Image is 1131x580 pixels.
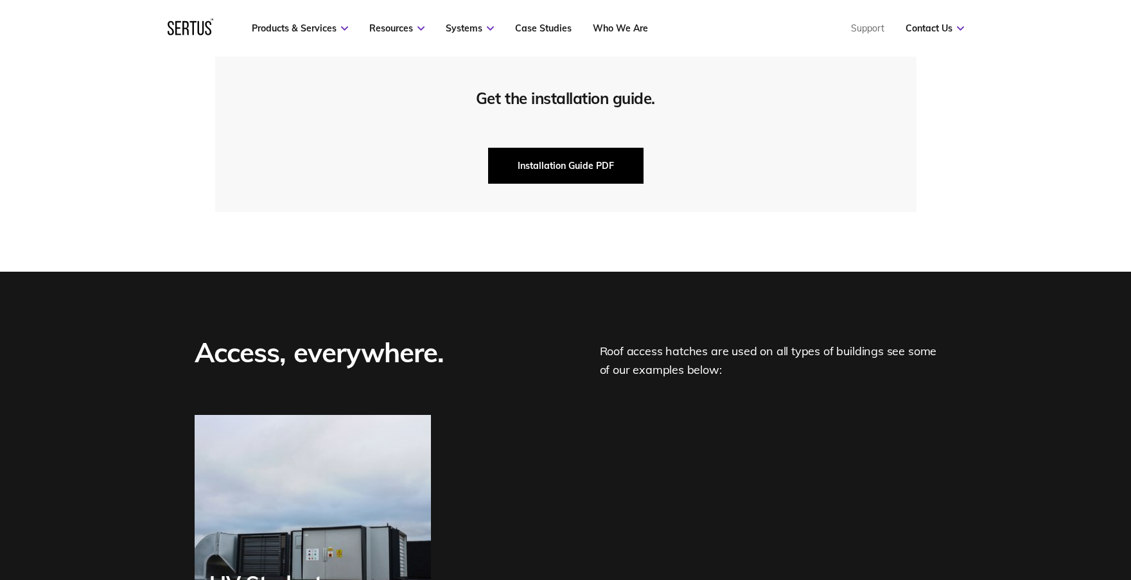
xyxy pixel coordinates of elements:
button: Installation Guide PDF [488,148,644,184]
a: Resources [369,22,425,34]
a: Case Studies [515,22,572,34]
div: Get the installation guide. [476,89,655,108]
iframe: Chat Widget [900,431,1131,580]
div: Access, everywhere. [195,335,451,380]
a: Products & Services [252,22,348,34]
a: Support [851,22,884,34]
a: Contact Us [906,22,964,34]
a: Who We Are [593,22,648,34]
div: Roof access hatches are used on all types of buildings see some of our examples below: [600,335,937,380]
a: Systems [446,22,494,34]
